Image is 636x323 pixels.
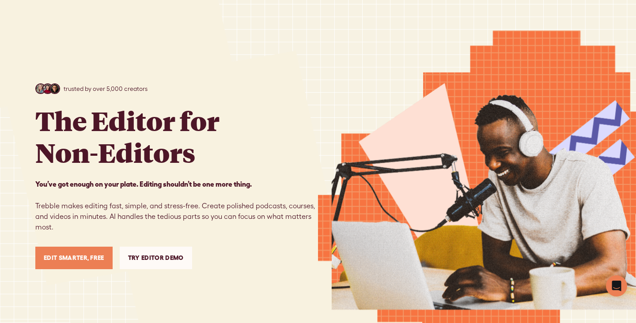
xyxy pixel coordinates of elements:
[35,179,318,233] p: Trebble makes editing fast, simple, and stress-free. Create polished podcasts, courses, and video...
[64,84,148,94] p: trusted by over 5,000 creators
[606,275,627,297] div: Open Intercom Messenger
[120,247,192,269] a: Try Editor Demo
[35,180,252,188] strong: You’ve got enough on your plate. Editing shouldn’t be one more thing. ‍
[35,247,113,269] a: Edit Smarter, Free
[35,105,220,168] h1: The Editor for Non-Editors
